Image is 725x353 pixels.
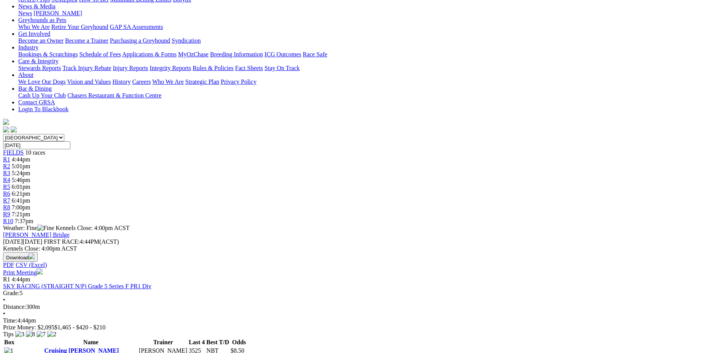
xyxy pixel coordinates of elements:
[3,317,722,324] div: 4:44pm
[18,24,50,30] a: Who We Are
[18,92,722,99] div: Bar & Dining
[12,197,30,204] span: 6:41pm
[18,51,78,58] a: Bookings & Scratchings
[18,37,722,44] div: Get Involved
[18,30,50,37] a: Get Involved
[3,310,5,317] span: •
[18,65,722,72] div: Care & Integrity
[3,149,24,156] a: FIELDS
[25,149,45,156] span: 10 races
[178,51,209,58] a: MyOzChase
[18,78,722,85] div: About
[3,204,10,211] a: R8
[3,283,151,289] a: SKY RACING (STRAIGHT N/P) Grade 5 Series F PR1 Div
[12,184,30,190] span: 6:01pm
[172,37,201,44] a: Syndication
[3,177,10,183] span: R4
[18,85,52,92] a: Bar & Dining
[18,72,33,78] a: About
[3,225,56,231] span: Weather: Fine
[18,17,66,23] a: Greyhounds as Pets
[3,303,722,310] div: 300m
[3,262,14,268] a: PDF
[12,163,30,169] span: 5:01pm
[51,24,108,30] a: Retire Your Greyhound
[3,238,42,245] span: [DATE]
[3,163,10,169] a: R2
[188,339,205,346] th: Last 4
[44,238,80,245] span: FIRST RACE:
[26,331,35,338] img: 8
[3,317,18,324] span: Time:
[110,37,170,44] a: Purchasing a Greyhound
[221,78,257,85] a: Privacy Policy
[3,126,9,133] img: facebook.svg
[3,262,722,268] div: Download
[12,190,30,197] span: 6:21pm
[18,10,32,16] a: News
[12,204,30,211] span: 7:00pm
[3,232,70,238] a: [PERSON_NAME] Bridge
[303,51,327,58] a: Race Safe
[18,44,38,51] a: Industry
[33,10,82,16] a: [PERSON_NAME]
[62,65,111,71] a: Track Injury Rebate
[18,51,722,58] div: Industry
[150,65,191,71] a: Integrity Reports
[12,156,30,163] span: 4:44pm
[18,3,56,10] a: News & Media
[18,99,55,105] a: Contact GRSA
[230,339,248,346] th: Odds
[54,324,106,331] span: $1,465 - $420 - $210
[3,276,10,283] span: R1
[15,331,24,338] img: 3
[3,141,70,149] input: Select date
[3,211,10,217] a: R9
[139,339,188,346] th: Trainer
[132,78,151,85] a: Careers
[185,78,219,85] a: Strategic Plan
[265,65,300,71] a: Stay On Track
[3,245,722,252] div: Kennels Close: 4:00pm ACST
[235,65,263,71] a: Fact Sheets
[44,238,119,245] span: 4:44PM(ACST)
[18,106,69,112] a: Login To Blackbook
[3,197,10,204] a: R7
[210,51,263,58] a: Breeding Information
[193,65,234,71] a: Rules & Policies
[3,297,5,303] span: •
[3,190,10,197] a: R6
[18,78,65,85] a: We Love Our Dogs
[18,92,66,99] a: Cash Up Your Club
[112,78,131,85] a: History
[79,51,121,58] a: Schedule of Fees
[3,324,722,331] div: Prize Money: $2,095
[15,218,33,224] span: 7:37pm
[3,218,13,224] a: R10
[12,170,30,176] span: 5:24pm
[113,65,148,71] a: Injury Reports
[3,238,23,245] span: [DATE]
[67,92,161,99] a: Chasers Restaurant & Function Centre
[3,184,10,190] a: R5
[18,37,64,44] a: Become an Owner
[3,331,14,337] span: Tips
[3,303,26,310] span: Distance:
[122,51,177,58] a: Applications & Forms
[18,24,722,30] div: Greyhounds as Pets
[4,339,14,345] span: Box
[18,58,59,64] a: Care & Integrity
[65,37,108,44] a: Become a Trainer
[44,339,138,346] th: Name
[12,177,30,183] span: 5:46pm
[152,78,184,85] a: Who We Are
[18,65,61,71] a: Stewards Reports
